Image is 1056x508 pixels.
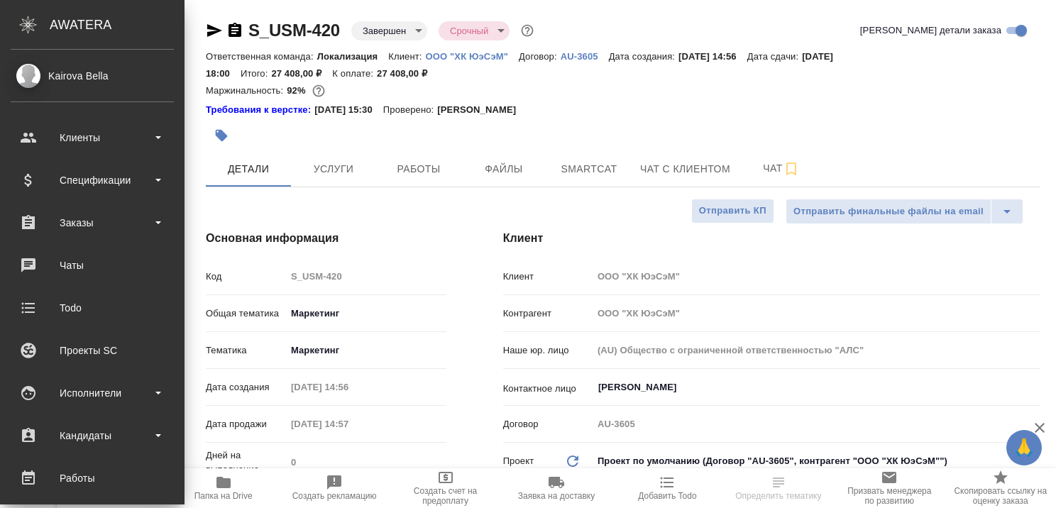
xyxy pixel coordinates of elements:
[593,449,1040,473] div: Проект по умолчанию (Договор "AU-3605", контрагент "ООО "ХК ЮэСэМ"")
[11,468,174,489] div: Работы
[842,486,936,506] span: Призвать менеджера по развитию
[206,51,317,62] p: Ответственная команда:
[503,270,593,284] p: Клиент
[1006,430,1042,465] button: 🙏
[503,230,1040,247] h4: Клиент
[945,468,1056,508] button: Скопировать ссылку на оценку заказа
[439,21,510,40] div: Завершен
[206,417,286,431] p: Дата продажи
[358,25,410,37] button: Завершен
[735,491,821,501] span: Определить тематику
[286,302,446,326] div: Маркетинг
[446,25,493,37] button: Срочный
[206,230,446,247] h4: Основная информация
[503,454,534,468] p: Проект
[241,68,271,79] p: Итого:
[561,51,609,62] p: AU-3605
[638,491,696,501] span: Добавить Todo
[612,468,722,508] button: Добавить Todo
[287,85,309,96] p: 92%
[503,343,593,358] p: Наше юр. лицо
[206,103,314,117] div: Нажми, чтобы открыть папку с инструкцией
[11,68,174,84] div: Kairova Bella
[503,382,593,396] p: Контактное лицо
[518,21,537,40] button: Доп статусы указывают на важность/срочность заказа
[292,491,377,501] span: Создать рекламацию
[314,103,383,117] p: [DATE] 15:30
[747,160,815,177] span: Чат
[286,338,446,363] div: Маркетинг
[470,160,538,178] span: Файлы
[206,343,286,358] p: Тематика
[385,160,453,178] span: Работы
[206,22,223,39] button: Скопировать ссылку для ЯМессенджера
[1033,386,1035,389] button: Open
[206,85,287,96] p: Маржинальность:
[206,120,237,151] button: Добавить тэг
[723,468,834,508] button: Определить тематику
[317,51,389,62] p: Локализация
[747,51,802,62] p: Дата сдачи:
[503,417,593,431] p: Договор
[332,68,377,79] p: К оплате:
[286,266,446,287] input: Пустое поле
[194,491,253,501] span: Папка на Drive
[4,333,181,368] a: Проекты SC
[206,380,286,394] p: Дата создания
[11,170,174,191] div: Спецификации
[593,414,1040,434] input: Пустое поле
[383,103,438,117] p: Проверено:
[226,22,243,39] button: Скопировать ссылку
[377,68,438,79] p: 27 408,00 ₽
[271,68,332,79] p: 27 408,00 ₽
[286,414,410,434] input: Пустое поле
[834,468,945,508] button: Призвать менеджера по развитию
[678,51,747,62] p: [DATE] 14:56
[1012,433,1036,463] span: 🙏
[640,160,730,178] span: Чат с клиентом
[279,468,390,508] button: Создать рекламацию
[248,21,340,40] a: S_USM-420
[206,448,286,477] p: Дней на выполнение
[426,51,519,62] p: ООО "ХК ЮэСэМ"
[518,491,595,501] span: Заявка на доставку
[11,425,174,446] div: Кандидаты
[609,51,678,62] p: Дата создания:
[4,248,181,283] a: Чаты
[954,486,1047,506] span: Скопировать ссылку на оценку заказа
[561,50,609,62] a: AU-3605
[786,199,991,224] button: Отправить финальные файлы на email
[426,50,519,62] a: ООО "ХК ЮэСэМ"
[206,307,286,321] p: Общая тематика
[503,307,593,321] p: Контрагент
[786,199,1023,224] div: split button
[793,204,984,220] span: Отправить финальные файлы на email
[390,468,500,508] button: Создать счет на предоплату
[206,103,314,117] a: Требования к верстке:
[50,11,185,39] div: AWATERA
[860,23,1001,38] span: [PERSON_NAME] детали заказа
[11,212,174,233] div: Заказы
[299,160,368,178] span: Услуги
[206,270,286,284] p: Код
[593,303,1040,324] input: Пустое поле
[388,51,425,62] p: Клиент:
[437,103,527,117] p: [PERSON_NAME]
[351,21,427,40] div: Завершен
[214,160,282,178] span: Детали
[555,160,623,178] span: Smartcat
[501,468,612,508] button: Заявка на доставку
[286,377,410,397] input: Пустое поле
[11,382,174,404] div: Исполнители
[783,160,800,177] svg: Подписаться
[519,51,561,62] p: Договор:
[11,255,174,276] div: Чаты
[4,290,181,326] a: Todo
[309,82,328,100] button: 1871.36 RUB;
[11,297,174,319] div: Todo
[593,266,1040,287] input: Пустое поле
[699,203,766,219] span: Отправить КП
[398,486,492,506] span: Создать счет на предоплату
[11,340,174,361] div: Проекты SC
[4,460,181,496] a: Работы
